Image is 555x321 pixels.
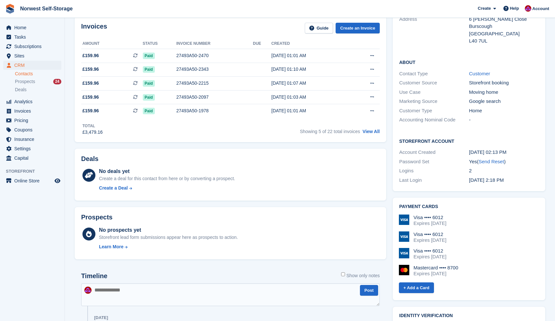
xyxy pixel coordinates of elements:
[82,123,103,129] div: Total
[478,5,491,12] span: Create
[271,39,349,49] th: Created
[399,16,469,45] div: Address
[469,98,539,105] div: Google search
[3,154,61,163] a: menu
[14,154,53,163] span: Capital
[82,52,99,59] span: £159.96
[176,39,253,49] th: Invoice number
[413,248,446,254] div: Visa •••• 6012
[14,97,53,106] span: Analytics
[469,167,539,175] div: 2
[271,66,349,73] div: [DATE] 01:10 AM
[3,135,61,144] a: menu
[99,167,235,175] div: No deals yet
[14,176,53,185] span: Online Store
[413,215,446,220] div: Visa •••• 6012
[15,78,61,85] a: Prospects 24
[469,158,539,166] div: Yes
[99,234,238,241] div: Storefront lead form submissions appear here as prospects to action.
[3,97,61,106] a: menu
[399,231,409,242] img: Visa Logo
[363,129,380,134] a: View All
[99,185,128,191] div: Create a Deal
[399,149,469,156] div: Account Created
[399,158,469,166] div: Password Set
[399,248,409,258] img: Visa Logo
[143,66,155,73] span: Paid
[413,254,446,260] div: Expires [DATE]
[469,149,539,156] div: [DATE] 02:13 PM
[14,61,53,70] span: CRM
[14,144,53,153] span: Settings
[469,116,539,124] div: -
[81,23,107,33] h2: Invoices
[413,220,446,226] div: Expires [DATE]
[510,5,519,12] span: Help
[525,5,531,12] img: Daniel Grensinger
[399,313,539,318] h2: Identity verification
[14,116,53,125] span: Pricing
[82,107,99,114] span: £159.96
[413,237,446,243] div: Expires [DATE]
[469,30,539,38] div: [GEOGRAPHIC_DATA]
[99,243,238,250] a: Learn More
[399,107,469,115] div: Customer Type
[399,265,409,275] img: Mastercard Logo
[532,6,549,12] span: Account
[14,135,53,144] span: Insurance
[14,32,53,42] span: Tasks
[6,168,65,175] span: Storefront
[469,16,539,23] div: 6 [PERSON_NAME] Close
[143,108,155,114] span: Paid
[15,86,61,93] a: Deals
[469,23,539,30] div: Burscough
[271,80,349,87] div: [DATE] 01:07 AM
[399,138,539,144] h2: Storefront Account
[3,42,61,51] a: menu
[3,51,61,60] a: menu
[336,23,380,33] a: Create an Invoice
[99,226,238,234] div: No prospects yet
[82,129,103,136] div: £3,479.16
[399,204,539,209] h2: Payment cards
[399,89,469,96] div: Use Case
[81,155,98,163] h2: Deals
[469,37,539,45] div: L40 7UL
[341,272,380,279] label: Show only notes
[413,231,446,237] div: Visa •••• 6012
[15,71,61,77] a: Contacts
[305,23,333,33] a: Guide
[300,129,360,134] span: Showing 5 of 22 total invoices
[176,107,253,114] div: 27493A50-1978
[399,70,469,78] div: Contact Type
[399,167,469,175] div: Logins
[469,107,539,115] div: Home
[341,272,345,276] input: Show only notes
[176,52,253,59] div: 27493A50-2470
[399,116,469,124] div: Accounting Nominal Code
[82,94,99,101] span: £159.96
[399,79,469,87] div: Customer Source
[3,144,61,153] a: menu
[14,42,53,51] span: Subscriptions
[99,185,235,191] a: Create a Deal
[3,61,61,70] a: menu
[176,80,253,87] div: 27493A50-2215
[3,23,61,32] a: menu
[3,116,61,125] a: menu
[14,106,53,116] span: Invoices
[413,271,458,277] div: Expires [DATE]
[469,79,539,87] div: Storefront booking
[54,177,61,185] a: Preview store
[399,177,469,184] div: Last Login
[176,66,253,73] div: 27493A50-2343
[176,94,253,101] div: 27493A50-2097
[3,32,61,42] a: menu
[469,89,539,96] div: Moving home
[469,177,504,183] time: 2024-03-07 14:18:02 UTC
[84,287,92,294] img: Daniel Grensinger
[469,71,490,76] a: Customer
[271,52,349,59] div: [DATE] 01:01 AM
[253,39,271,49] th: Due
[360,285,378,296] button: Post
